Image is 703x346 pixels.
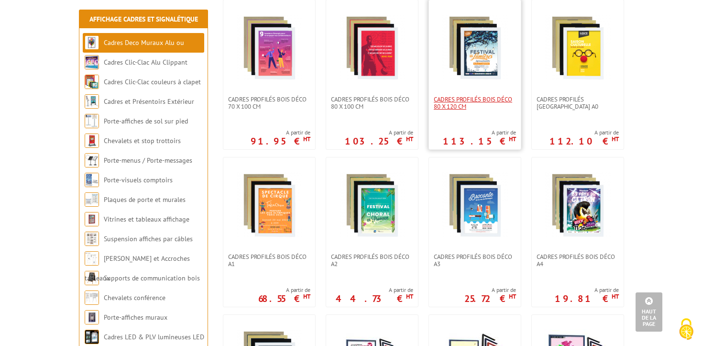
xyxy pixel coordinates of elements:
span: Cadres Profilés Bois Déco A2 [331,253,413,268]
img: Cadres Clic-Clac couleurs à clapet [85,75,99,89]
a: Cadres Clic-Clac couleurs à clapet [104,78,201,86]
span: A partir de [258,286,310,294]
img: Chevalets conférence [85,290,99,305]
img: Cimaises et Accroches tableaux [85,251,99,266]
a: Cadres Profilés Bois Déco 70 x 100 cm [223,96,315,110]
img: Cadres LED & PLV lumineuses LED [85,330,99,344]
span: A partir de [549,129,619,136]
span: Cadres Profilés Bois Déco A3 [434,253,516,268]
img: Cadres Deco Muraux Alu ou Bois [85,35,99,50]
span: Cadres Profilés [GEOGRAPHIC_DATA] A0 [537,96,619,110]
p: 25.72 € [464,296,516,301]
a: Porte-affiches de sol sur pied [104,117,188,125]
a: Suspension affiches par câbles [104,234,193,243]
a: Porte-affiches muraux [104,313,167,322]
sup: HT [303,292,310,301]
p: 68.55 € [258,296,310,301]
span: Cadres Profilés Bois Déco 70 x 100 cm [228,96,310,110]
sup: HT [612,292,619,301]
p: 113.15 € [443,138,516,144]
sup: HT [612,135,619,143]
a: Cadres LED & PLV lumineuses LED [104,333,204,341]
a: Cadres Profilés Bois Déco 80 x 120 cm [429,96,521,110]
a: Plaques de porte et murales [104,195,186,204]
sup: HT [509,135,516,143]
img: Chevalets et stop trottoirs [85,134,99,148]
img: Porte-affiches de sol sur pied [85,114,99,128]
a: Supports de communication bois [104,274,200,282]
img: Cadres Profilés Bois Déco A3 [441,172,508,239]
sup: HT [303,135,310,143]
p: 91.95 € [251,138,310,144]
img: Suspension affiches par câbles [85,232,99,246]
span: A partir de [251,129,310,136]
a: Cadres et Présentoirs Extérieur [104,97,194,106]
span: A partir de [345,129,413,136]
sup: HT [406,292,413,301]
a: Chevalets conférence [104,293,165,302]
a: Cadres Profilés Bois Déco A1 [223,253,315,268]
a: Cadres Clic-Clac Alu Clippant [104,58,187,67]
span: Cadres Profilés Bois Déco A1 [228,253,310,268]
span: A partir de [443,129,516,136]
a: Cadres Profilés Bois Déco A4 [532,253,624,268]
img: Plaques de porte et murales [85,192,99,207]
p: 112.10 € [549,138,619,144]
img: Porte-menus / Porte-messages [85,153,99,167]
a: Porte-visuels comptoirs [104,176,173,184]
img: Porte-visuels comptoirs [85,173,99,187]
a: Cadres Profilés Bois Déco 80 x 100 cm [326,96,418,110]
a: Cadres Profilés Bois Déco A2 [326,253,418,268]
img: Vitrines et tableaux affichage [85,212,99,226]
a: Haut de la page [636,292,662,332]
p: 103.25 € [345,138,413,144]
img: Cadres Profilés Bois Déco A4 [544,172,611,239]
span: Cadres Profilés Bois Déco 80 x 100 cm [331,96,413,110]
a: Affichage Cadres et Signalétique [89,15,198,23]
a: Vitrines et tableaux affichage [104,215,189,223]
span: A partir de [336,286,413,294]
span: Cadres Profilés Bois Déco 80 x 120 cm [434,96,516,110]
a: [PERSON_NAME] et Accroches tableaux [85,254,190,282]
p: 44.73 € [336,296,413,301]
a: Chevalets et stop trottoirs [104,136,181,145]
a: Cadres Profilés Bois Déco A3 [429,253,521,268]
sup: HT [406,135,413,143]
p: 19.81 € [555,296,619,301]
span: Cadres Profilés Bois Déco A4 [537,253,619,268]
a: Porte-menus / Porte-messages [104,156,192,165]
button: Cookies (fenêtre modale) [670,313,703,346]
img: Cadres et Présentoirs Extérieur [85,94,99,109]
a: Cadres Profilés [GEOGRAPHIC_DATA] A0 [532,96,624,110]
img: Cadres Profilés Bois Déco 80 x 120 cm [441,14,508,81]
img: Cookies (fenêtre modale) [674,317,698,341]
sup: HT [509,292,516,301]
img: Cadres Profilés Bois Déco A1 [236,172,303,239]
img: Cadres Profilés Bois Déco A0 [544,14,611,81]
span: A partir de [555,286,619,294]
img: Porte-affiches muraux [85,310,99,324]
img: Cadres Profilés Bois Déco 80 x 100 cm [339,14,406,81]
a: Cadres Deco Muraux Alu ou [GEOGRAPHIC_DATA] [85,38,184,67]
span: A partir de [464,286,516,294]
img: Cadres Profilés Bois Déco A2 [339,172,406,239]
img: Cadres Profilés Bois Déco 70 x 100 cm [236,14,303,81]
